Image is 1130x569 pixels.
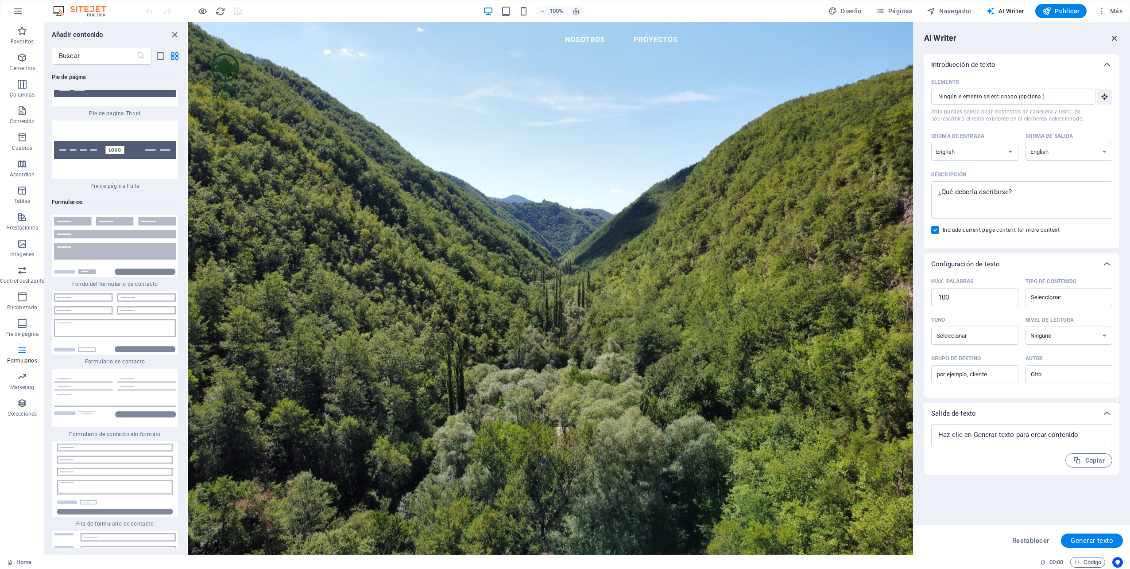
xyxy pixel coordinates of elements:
button: Haz clic para salir del modo de previsualización y seguir editando [197,6,208,16]
p: Favoritos [11,38,34,45]
select: Idioma de salida [1026,143,1113,161]
h6: Formularios [52,197,178,207]
p: Nivel de lectura [1026,316,1074,323]
input: Buscar [52,47,136,65]
button: Más [1094,4,1126,18]
span: Formulario de contacto [52,358,178,365]
button: AI Writer [983,4,1028,18]
button: reload [215,6,225,16]
span: Navegador [927,7,972,16]
p: Introducción de texto [931,60,995,69]
p: Contenido [10,118,35,125]
p: Marketing [10,384,35,391]
p: Configuración de texto [931,260,1000,269]
div: Salida de texto [924,403,1119,424]
div: Fila de formulario de contacto [52,441,178,527]
i: Volver a cargar página [215,6,225,16]
button: grid-view [169,51,180,61]
button: Código [1070,557,1105,568]
p: Autor [1026,355,1043,362]
p: Máx. palabras [931,278,973,285]
input: Máx. palabras [931,288,1018,306]
div: Introducción de texto [924,54,1119,75]
img: Editor Logo [51,6,117,16]
span: Include current page content for more context [943,226,1060,234]
div: Fondo del formulario de contacto [52,215,178,288]
span: Páginas [876,7,913,16]
p: Idioma de entrada [931,133,984,140]
input: Tipo de contenidoClear [1028,291,1095,304]
span: Sólo puedes seleccionar elementos de cabecera y texto. Se sobrescribirá el texto existente en el ... [931,108,1112,122]
img: contact-form-row.svg [54,444,176,514]
img: contact-form-plain.svg [54,378,176,417]
h6: Tiempo de la sesión [1040,557,1064,568]
p: Descripción [931,171,966,178]
button: Publicar [1035,4,1087,18]
select: Nivel de lectura [1026,327,1113,345]
h6: AI Writer [924,33,956,43]
p: Imágenes [10,251,34,258]
input: AutorClear [1028,368,1095,381]
p: Pie de página [5,331,39,338]
div: Pie de página Fulla [52,121,178,190]
img: contact-form.svg [54,293,176,352]
div: Configuración de texto [924,275,1119,398]
input: ElementoSólo puedes seleccionar elementos de cabecera y texto. Se sobrescribirá el texto existent... [931,89,1089,105]
button: list-view [155,51,166,61]
p: Tono [931,316,945,323]
img: form-with-background.svg [54,217,176,275]
span: 00 00 [1049,557,1063,568]
button: Páginas [872,4,916,18]
input: TonoClear [934,329,1001,342]
h6: Añadir contenido [52,29,103,40]
p: Tipo de contenido [1026,278,1077,285]
div: Configuración de texto [924,253,1119,275]
p: Accordion [10,171,35,178]
span: : [1056,559,1057,565]
p: Idioma de salida [1026,133,1073,140]
button: Restablecer [1007,534,1054,548]
button: Diseño [825,4,865,18]
h6: Pie de página [52,72,178,82]
button: Usercentrics [1112,557,1123,568]
span: Código [1074,557,1101,568]
button: Copiar [1065,453,1112,468]
span: Más [1097,7,1122,16]
p: Elemento [931,78,959,86]
h6: 100% [549,6,563,16]
select: Idioma de entrada [931,143,1018,161]
span: Pie de página Fulla [52,183,178,190]
span: Publicar [1042,7,1080,16]
i: Al redimensionar, ajustar el nivel de zoom automáticamente para ajustarse al dispositivo elegido. [572,7,580,15]
p: Formularios [7,357,37,364]
p: Prestaciones [6,224,38,231]
span: Pie de página Thrud [52,110,178,117]
p: Salida de texto [931,409,976,418]
div: Introducción de texto [924,75,1119,248]
img: footer-fulla.svg [54,141,176,159]
span: Diseño [828,7,862,16]
p: Colecciones [8,410,37,417]
textarea: Descripción [936,186,1108,214]
span: AI Writer [986,7,1025,16]
a: Haz clic para cancelar la selección y doble clic para abrir páginas [7,557,31,568]
p: Tablas [14,198,31,205]
p: Grupo de destino [931,355,981,362]
button: Navegador [923,4,975,18]
span: Copiar [1073,456,1105,465]
button: Generar texto [1061,534,1123,548]
p: Columnas [10,91,35,98]
button: close panel [169,29,180,40]
span: Formulario de contacto sin formato [52,431,178,438]
p: Encabezado [7,304,37,311]
div: Formulario de contacto [52,291,178,365]
p: Cuadros [12,144,33,152]
button: 100% [536,6,567,16]
span: Generar texto [1071,537,1113,544]
span: Fondo del formulario de contacto [52,281,178,288]
input: Grupo de destino [931,367,1018,382]
div: Salida de texto [924,424,1119,475]
div: Formulario de contacto sin formato [52,369,178,438]
p: Elementos [9,65,35,72]
div: Diseño (Ctrl+Alt+Y) [825,4,865,18]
